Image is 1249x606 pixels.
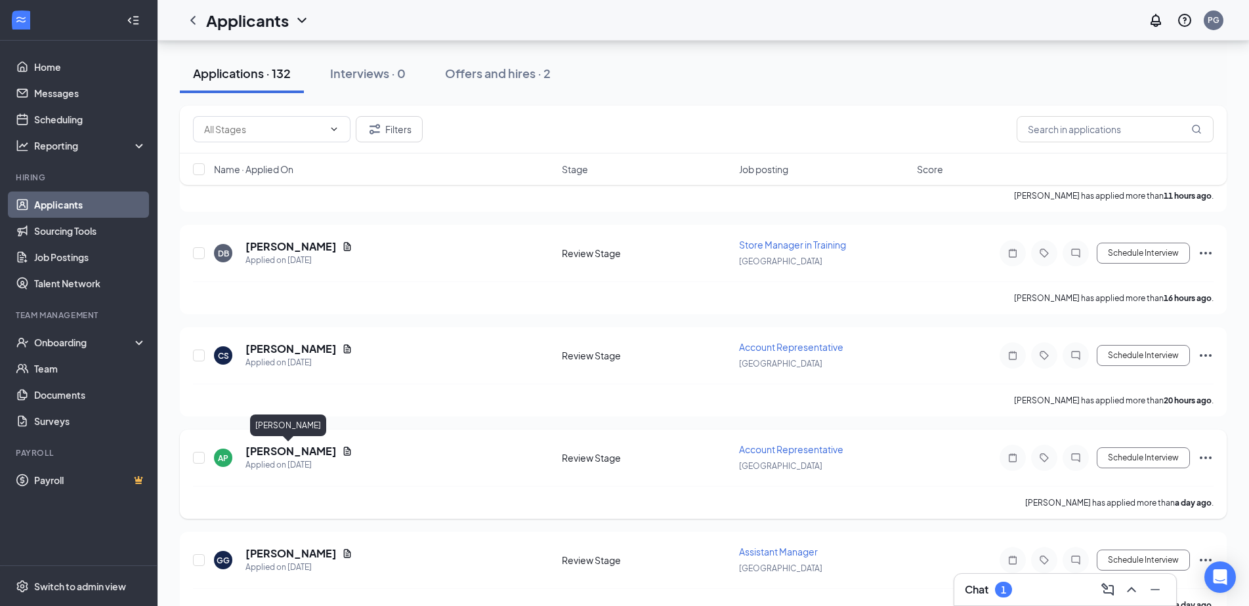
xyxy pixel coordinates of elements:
svg: UserCheck [16,336,29,349]
span: Account Representative [739,341,843,353]
svg: Analysis [16,139,29,152]
svg: ComposeMessage [1100,582,1116,597]
h5: [PERSON_NAME] [245,444,337,458]
svg: ChevronLeft [185,12,201,28]
div: Offers and hires · 2 [445,65,551,81]
div: [PERSON_NAME] [250,414,326,436]
div: Reporting [34,139,147,152]
button: Schedule Interview [1097,550,1190,571]
button: Minimize [1145,579,1166,600]
svg: Ellipses [1198,348,1214,363]
button: Schedule Interview [1097,447,1190,468]
svg: Note [1005,350,1021,361]
div: AP [218,453,228,464]
svg: Document [342,241,352,252]
svg: ChatInactive [1068,555,1084,565]
svg: ChevronUp [1124,582,1139,597]
button: ChevronUp [1121,579,1142,600]
svg: Document [342,548,352,559]
button: ComposeMessage [1097,579,1118,600]
div: Applications · 132 [193,65,291,81]
span: [GEOGRAPHIC_DATA] [739,256,822,266]
svg: Settings [16,580,29,593]
span: [GEOGRAPHIC_DATA] [739,563,822,573]
button: Schedule Interview [1097,243,1190,264]
p: [PERSON_NAME] has applied more than . [1014,293,1214,304]
svg: ChatInactive [1068,350,1084,361]
svg: Tag [1036,555,1052,565]
svg: ChatInactive [1068,248,1084,258]
button: Schedule Interview [1097,345,1190,366]
svg: Ellipses [1198,245,1214,261]
input: All Stages [204,122,324,136]
svg: Document [342,446,352,456]
a: PayrollCrown [34,467,146,493]
svg: ChatInactive [1068,453,1084,463]
p: [PERSON_NAME] has applied more than . [1025,497,1214,508]
a: Scheduling [34,106,146,132]
button: Filter Filters [356,116,423,142]
div: Open Intercom Messenger [1204,561,1236,593]
div: Onboarding [34,336,135,349]
span: Assistant Manager [739,546,818,557]
span: [GEOGRAPHIC_DATA] [739,359,822,369]
svg: Tag [1036,248,1052,258]
div: Payroll [16,447,144,458]
div: Switch to admin view [34,580,126,593]
h1: Applicants [206,9,289,31]
svg: MagnifyingGlass [1191,124,1202,134]
svg: Note [1005,453,1021,463]
span: Account Representative [739,443,843,455]
input: Search in applications [1017,116,1214,142]
svg: ChevronDown [329,124,339,134]
svg: Ellipses [1198,450,1214,466]
span: Name · Applied On [214,163,293,176]
a: Talent Network [34,270,146,296]
div: CS [218,350,229,361]
h5: [PERSON_NAME] [245,546,337,561]
div: Hiring [16,172,144,183]
a: Sourcing Tools [34,218,146,244]
a: Home [34,54,146,80]
svg: WorkstreamLogo [14,13,28,26]
svg: Document [342,344,352,354]
svg: Collapse [127,14,140,27]
div: Applied on [DATE] [245,254,352,267]
a: Applicants [34,192,146,218]
h5: [PERSON_NAME] [245,239,337,254]
div: Review Stage [562,554,732,567]
div: Review Stage [562,349,732,362]
a: Messages [34,80,146,106]
svg: Tag [1036,453,1052,463]
div: Review Stage [562,247,732,260]
svg: Ellipses [1198,552,1214,568]
svg: Notifications [1148,12,1164,28]
h5: [PERSON_NAME] [245,342,337,356]
div: GG [217,555,230,566]
p: [PERSON_NAME] has applied more than . [1014,395,1214,406]
a: Surveys [34,408,146,434]
h3: Chat [965,582,988,597]
div: Team Management [16,310,144,321]
svg: Minimize [1147,582,1163,597]
a: Job Postings [34,244,146,270]
div: DB [218,248,229,259]
svg: QuestionInfo [1177,12,1193,28]
a: Documents [34,382,146,408]
span: Store Manager in Training [739,239,846,251]
b: a day ago [1175,498,1212,508]
a: Team [34,355,146,382]
svg: Note [1005,248,1021,258]
svg: Filter [367,121,383,137]
span: [GEOGRAPHIC_DATA] [739,461,822,471]
b: 20 hours ago [1164,395,1212,405]
div: 1 [1001,584,1006,596]
div: Interviews · 0 [330,65,406,81]
svg: Note [1005,555,1021,565]
span: Stage [562,163,588,176]
div: Applied on [DATE] [245,458,352,472]
b: 16 hours ago [1164,293,1212,303]
svg: Tag [1036,350,1052,361]
div: Applied on [DATE] [245,561,352,574]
